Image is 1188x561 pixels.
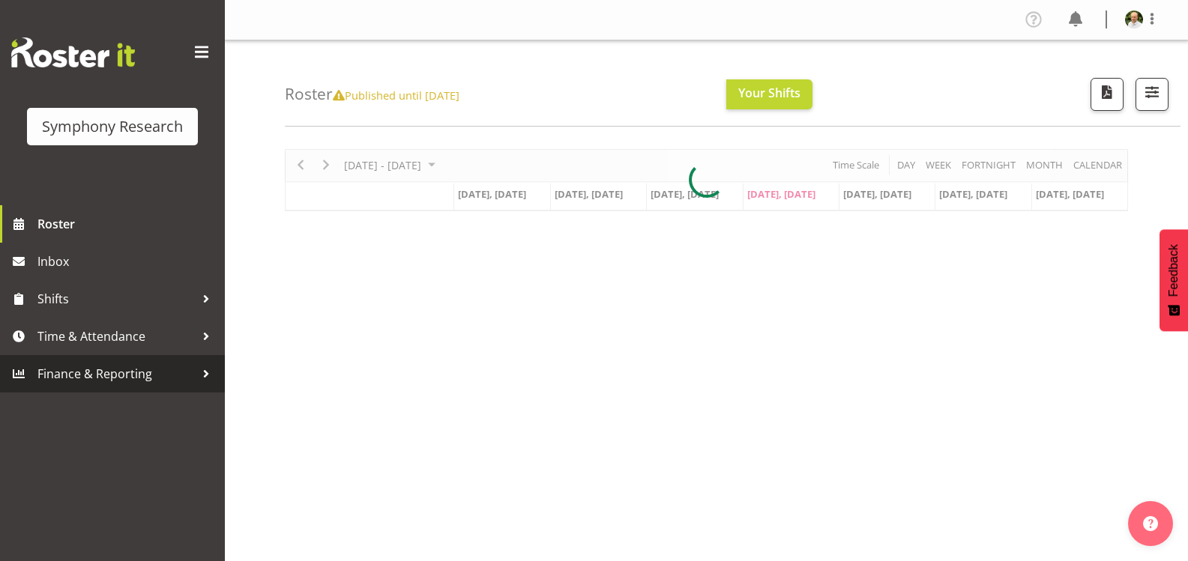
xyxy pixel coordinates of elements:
[285,85,459,103] h4: Roster
[37,213,217,235] span: Roster
[1136,78,1169,111] button: Filter Shifts
[1167,244,1181,297] span: Feedback
[11,37,135,67] img: Rosterit website logo
[333,88,459,103] span: Published until [DATE]
[726,79,812,109] button: Your Shifts
[37,288,195,310] span: Shifts
[738,85,800,101] span: Your Shifts
[1125,10,1143,28] img: daniel-blairb741cf862b755b53f24b5ac22f8e6699.png
[37,325,195,348] span: Time & Attendance
[1091,78,1124,111] button: Download a PDF of the roster according to the set date range.
[42,115,183,138] div: Symphony Research
[37,363,195,385] span: Finance & Reporting
[1160,229,1188,331] button: Feedback - Show survey
[1143,516,1158,531] img: help-xxl-2.png
[37,250,217,273] span: Inbox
